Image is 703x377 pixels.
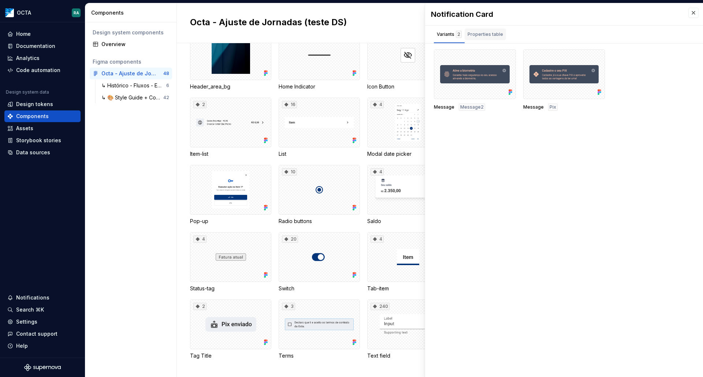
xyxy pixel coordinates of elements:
a: Home [4,28,81,40]
div: 2Item-list [190,98,271,158]
a: Design tokens [4,98,81,110]
div: Overview [101,41,169,48]
div: Analytics [16,54,40,62]
a: Octa - Ajuste de Jornadas (teste DS)48 [90,68,172,79]
button: Help [4,340,81,352]
div: Icon Button [367,30,449,90]
div: Assets [16,125,33,132]
span: Pix [550,104,556,110]
div: 3 [282,303,295,310]
svg: Supernova Logo [24,364,61,371]
div: Notification Card [431,9,681,19]
button: Search ⌘K [4,304,81,316]
div: Saldo [367,218,449,225]
div: Header_area_bg [190,83,271,90]
div: 2 [193,303,207,310]
div: Figma components [93,58,169,65]
div: ↳ 🎨 Style Guide + Components [101,94,163,101]
div: Settings [16,318,37,325]
div: 20 [282,235,298,243]
a: Components [4,110,81,122]
div: Tab-item [367,285,449,292]
span: Message [434,104,454,110]
div: Design tokens [16,101,53,108]
div: List [279,150,360,158]
div: 20Switch [279,232,360,292]
div: Storybook stories [16,137,61,144]
div: 4Saldo [367,165,449,225]
span: Message [523,104,544,110]
div: Components [16,113,49,120]
div: 2 [456,31,462,38]
div: Tag Title [190,352,271,359]
div: Data sources [16,149,50,156]
div: Octa - Ajuste de Jornadas (teste DS) [101,70,156,77]
div: Code automation [16,67,60,74]
div: Notifications [16,294,49,301]
div: Pop-up [190,218,271,225]
button: OCTARA [1,5,83,20]
div: 4 [371,235,384,243]
div: Item-list [190,150,271,158]
div: 240 [371,303,390,310]
a: Assets [4,122,81,134]
div: 4Status-tag [190,232,271,292]
div: 4Tab-item [367,232,449,292]
div: 48 [163,71,169,76]
div: Modal date picker [367,150,449,158]
div: 4 [193,235,207,243]
div: 2 [193,101,207,108]
div: Home Indicator [279,83,360,90]
div: 10Radio buttons [279,165,360,225]
div: 16 [282,101,297,108]
div: 42 [163,95,169,101]
a: Settings [4,316,81,328]
div: Home [16,30,31,38]
div: RA [74,10,79,16]
a: ↳ 🎨 Style Guide + Components42 [98,92,172,103]
div: Icon Button [367,83,449,90]
span: Message2 [460,104,484,110]
div: Documentation [16,42,55,50]
a: Data sources [4,147,81,158]
div: 4Modal date picker [367,98,449,158]
a: ↳ Histórico - Fluxos - Esboços - V16 [98,80,172,91]
img: bf57eda1-e70d-405f-8799-6995c3035d87.png [5,8,14,17]
div: OCTA [17,9,31,16]
a: Analytics [4,52,81,64]
a: Storybook stories [4,135,81,146]
div: Properties table [468,31,503,38]
div: 240Text field [367,299,449,359]
div: Search ⌘K [16,306,44,313]
div: Radio buttons [279,218,360,225]
div: Variants [437,31,462,38]
a: Overview [90,38,172,50]
div: Status-tag [190,285,271,292]
a: Code automation [4,64,81,76]
div: 4 [371,101,384,108]
h2: Octa - Ajuste de Jornadas (teste DS) [190,16,485,28]
div: 4 [371,168,384,176]
div: 16List [279,98,360,158]
div: Components [91,9,174,16]
div: Header_area_bg [190,30,271,90]
div: 10 [282,168,297,176]
a: Documentation [4,40,81,52]
div: Terms [279,352,360,359]
div: Contact support [16,330,57,338]
div: Pop-up [190,165,271,225]
div: Design system data [6,89,49,95]
div: Help [16,342,28,350]
div: Switch [279,285,360,292]
div: ↳ Histórico - Fluxos - Esboços - V1 [101,82,166,89]
button: Contact support [4,328,81,340]
button: Notifications [4,292,81,304]
div: Design system components [93,29,169,36]
div: 6 [166,83,169,88]
div: 3Terms [279,299,360,359]
div: 2Home Indicator [279,30,360,90]
div: Text field [367,352,449,359]
div: 2Tag Title [190,299,271,359]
